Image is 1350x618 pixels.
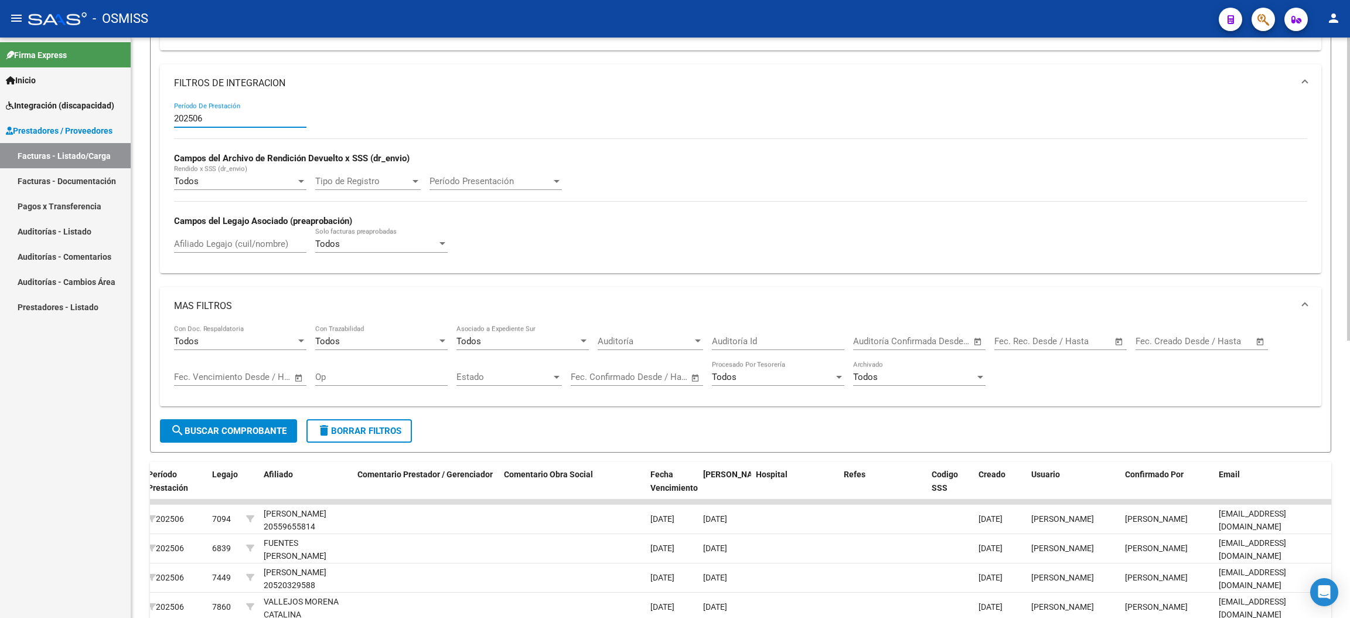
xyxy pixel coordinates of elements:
span: [EMAIL_ADDRESS][DOMAIN_NAME] [1219,568,1286,590]
div: 7094 [212,512,231,526]
span: [DATE] [979,544,1003,553]
span: Firma Express [6,49,67,62]
span: [DATE] [650,602,674,612]
button: Borrar Filtros [306,419,412,443]
span: [DATE] [979,514,1003,524]
span: [DATE] [703,544,727,553]
button: Open calendar [292,371,306,385]
datatable-header-cell: Refes [839,462,927,514]
div: FILTROS DE INTEGRACION [160,102,1321,273]
input: Fecha inicio [174,372,221,382]
span: [PERSON_NAME] [1031,544,1094,553]
div: [PERSON_NAME] 20559655814 [264,507,348,534]
span: [PERSON_NAME] [1125,544,1188,553]
datatable-header-cell: Confirmado Por [1120,462,1214,514]
datatable-header-cell: Hospital [751,462,839,514]
mat-expansion-panel-header: MAS FILTROS [160,287,1321,325]
span: Inicio [6,74,36,87]
span: [PERSON_NAME] [1031,602,1094,612]
span: [DATE] [650,544,674,553]
span: Afiliado [264,470,293,479]
strong: Campos del Archivo de Rendición Devuelto x SSS (dr_envio) [174,153,410,164]
span: 202506 [148,573,184,582]
span: Todos [174,176,199,186]
span: [PERSON_NAME] [1125,514,1188,524]
span: Buscar Comprobante [171,426,287,436]
button: Open calendar [1254,335,1267,348]
div: MAS FILTROS [160,325,1321,407]
span: [DATE] [979,602,1003,612]
span: 202506 [148,602,184,612]
span: Comentario Prestador / Gerenciador [357,470,493,479]
span: Período Presentación [429,176,551,186]
mat-icon: delete [317,423,331,437]
mat-expansion-panel-header: FILTROS DE INTEGRACION [160,64,1321,102]
span: [EMAIL_ADDRESS][DOMAIN_NAME] [1219,538,1286,561]
mat-panel-title: FILTROS DE INTEGRACION [174,77,1293,90]
mat-icon: person [1327,11,1341,25]
span: Refes [844,470,865,479]
span: Comentario Obra Social [504,470,593,479]
span: [PERSON_NAME] [703,470,766,479]
button: Open calendar [971,335,985,348]
span: 202506 [148,514,184,524]
datatable-header-cell: Creado [974,462,1027,514]
datatable-header-cell: Email [1214,462,1331,514]
input: Fecha fin [1194,336,1250,347]
span: Todos [315,336,340,347]
span: [EMAIL_ADDRESS][DOMAIN_NAME] [1219,509,1286,532]
span: [DATE] [703,602,727,612]
span: Codigo SSS [932,470,958,493]
input: Fecha inicio [853,336,901,347]
div: [PERSON_NAME] 20520329588 [264,566,348,593]
datatable-header-cell: Fecha Confimado [698,462,751,514]
div: FUENTES [PERSON_NAME][DATE] 27538214790 [264,536,348,576]
span: Email [1219,470,1240,479]
datatable-header-cell: Codigo SSS [927,462,974,514]
strong: Campos del Legajo Asociado (preaprobación) [174,216,352,226]
span: Hospital [756,470,787,479]
button: Open calendar [689,371,703,385]
datatable-header-cell: Legajo [207,462,241,514]
span: Integración (discapacidad) [6,99,114,112]
span: Todos [174,336,199,347]
span: Creado [979,470,1005,479]
span: Todos [315,239,340,249]
input: Fecha fin [629,372,686,382]
div: 7449 [212,571,231,585]
input: Fecha fin [1052,336,1109,347]
div: 6839 [212,542,231,555]
mat-panel-title: MAS FILTROS [174,300,1293,313]
input: Fecha fin [911,336,968,347]
span: Todos [456,336,481,347]
span: [DATE] [650,514,674,524]
input: Fecha fin [232,372,289,382]
span: [DATE] [703,514,727,524]
span: Todos [712,372,737,382]
input: Fecha inicio [994,336,1042,347]
span: [PERSON_NAME] [1125,573,1188,582]
span: Prestadores / Proveedores [6,124,112,137]
span: Todos [853,372,878,382]
datatable-header-cell: Comentario Obra Social [499,462,646,514]
mat-icon: menu [9,11,23,25]
mat-icon: search [171,423,185,437]
input: Fecha inicio [571,372,618,382]
span: [PERSON_NAME] [1031,573,1094,582]
span: [PERSON_NAME] [1031,514,1094,524]
span: [DATE] [650,573,674,582]
span: Confirmado Por [1125,470,1184,479]
datatable-header-cell: Afiliado [259,462,353,514]
div: 7860 [212,600,231,614]
span: [DATE] [979,573,1003,582]
button: Buscar Comprobante [160,419,297,443]
button: Open calendar [1113,335,1126,348]
span: 202506 [148,544,184,553]
span: Período Prestación [148,470,188,493]
span: [DATE] [703,573,727,582]
span: Estado [456,372,551,382]
datatable-header-cell: Comentario Prestador / Gerenciador [353,462,499,514]
datatable-header-cell: Usuario [1027,462,1120,514]
span: Tipo de Registro [315,176,410,186]
span: [PERSON_NAME] [1125,602,1188,612]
